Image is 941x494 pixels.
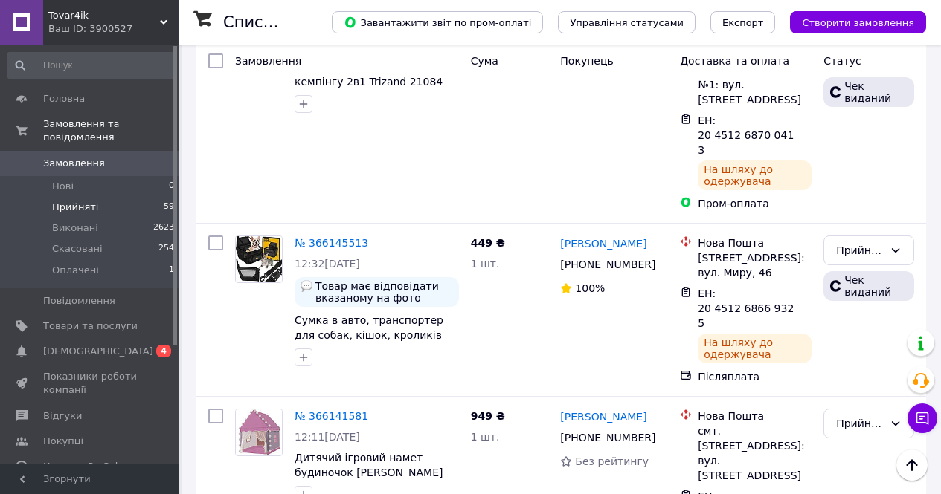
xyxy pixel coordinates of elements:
span: Замовлення [235,55,301,67]
span: 12:32[DATE] [295,258,360,270]
span: 949 ₴ [471,410,505,422]
span: 1 шт. [471,258,500,270]
div: [PHONE_NUMBER] [557,254,656,275]
button: Завантажити звіт по пром-оплаті [332,11,543,33]
a: [PERSON_NAME] [560,409,646,424]
div: [PHONE_NUMBER] [557,427,656,448]
span: Товари та послуги [43,319,138,333]
span: 4 [156,345,171,357]
div: Нова Пошта [698,409,812,423]
button: Чат з покупцем [908,403,937,433]
div: Чек виданий [823,77,914,107]
div: На шляху до одержувача [698,160,812,190]
span: Нові [52,180,74,193]
span: Управління статусами [570,17,684,28]
span: 1 [169,264,174,277]
a: Фото товару [235,409,283,456]
span: Покупець [560,55,613,67]
span: Скасовані [52,242,103,256]
button: Наверх [896,449,928,481]
span: Без рейтингу [575,455,649,467]
span: Повідомлення [43,294,115,308]
span: Виконані [52,221,98,235]
span: 0 [169,180,174,193]
span: 12:11[DATE] [295,431,360,443]
span: Cума [471,55,498,67]
img: Фото товару [236,409,282,455]
a: Сумка в авто, транспортер для собак, кішок, кроликів Purlov 20973 [295,314,443,356]
span: Товар має відповідати вказаному на фото [315,280,453,304]
button: Створити замовлення [790,11,926,33]
a: [PERSON_NAME] [560,236,646,251]
input: Пошук [7,52,176,79]
span: Відгуки [43,409,82,423]
span: 449 ₴ [471,237,505,249]
div: Прийнято [836,415,884,432]
img: :speech_balloon: [301,280,312,292]
span: Замовлення [43,157,105,170]
div: [STREET_ADDRESS]: вул. Миру, 46 [698,250,812,280]
div: смт. [STREET_ADDRESS]: вул. [STREET_ADDRESS] [698,423,812,483]
a: Фото товару [235,235,283,283]
span: 254 [158,242,174,256]
span: Каталог ProSale [43,460,123,473]
span: Статус [823,55,861,67]
span: Покупці [43,435,83,448]
div: Ваш ID: 3900527 [48,22,179,36]
span: 2623 [153,221,174,235]
span: Замовлення та повідомлення [43,117,179,144]
span: Оплачені [52,264,99,277]
a: Створити замовлення [775,16,926,27]
button: Експорт [710,11,776,33]
span: Створити замовлення [802,17,914,28]
div: Прийнято [836,242,884,259]
span: 59 [164,201,174,214]
img: Фото товару [236,236,282,282]
div: Пром-оплата [698,196,812,211]
span: Прийняті [52,201,98,214]
div: Нова Пошта [698,235,812,250]
span: Експорт [722,17,764,28]
span: Завантажити звіт по пром-оплаті [344,16,531,29]
span: 1 шт. [471,431,500,443]
h1: Список замовлень [223,13,374,31]
span: Tovar4ik [48,9,160,22]
div: Післяплата [698,369,812,384]
span: [DEMOGRAPHIC_DATA] [43,345,153,358]
div: На шляху до одержувача [698,334,812,363]
a: № 366141581 [295,410,368,422]
span: Показники роботи компанії [43,370,138,397]
span: 100% [575,282,605,294]
span: ЕН: 20 4512 6866 9325 [698,287,794,329]
a: № 366145513 [295,237,368,249]
span: ЕН: 20 4512 6870 0413 [698,114,794,156]
span: Головна [43,92,85,105]
div: Чек виданий [823,271,914,301]
button: Управління статусами [558,11,696,33]
span: Доставка та оплата [680,55,789,67]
